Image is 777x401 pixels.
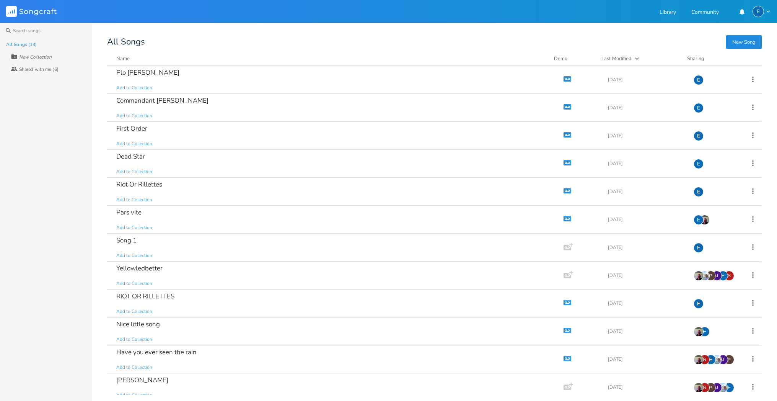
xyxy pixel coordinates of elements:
[694,131,704,141] div: emmanuel.grasset
[694,299,704,309] div: emmanuel.grasset
[608,105,684,110] div: [DATE]
[116,181,162,188] div: Riot Or Rillettes
[724,355,734,365] img: Pierre-Antoine Zufferey
[608,357,684,362] div: [DATE]
[116,141,152,147] span: Add to Collection
[6,42,37,47] div: All Songs (14)
[706,355,716,365] div: emmanuel.grasset
[116,196,152,203] span: Add to Collection
[712,355,722,365] img: Johnny Bühler
[116,349,197,355] div: Have you ever seen the rain
[608,273,684,278] div: [DATE]
[694,75,704,85] div: emmanuel.grasset
[687,55,733,62] div: Sharing
[660,10,676,16] a: Library
[608,161,684,166] div: [DATE]
[753,6,771,17] button: E
[724,383,734,393] div: emmanuel.grasset
[116,377,168,383] div: [PERSON_NAME]
[712,271,722,281] div: Jo
[608,217,684,222] div: [DATE]
[694,159,704,169] div: emmanuel.grasset
[700,327,710,337] div: emmanuel.grasset
[116,321,160,327] div: Nice little song
[706,383,716,393] img: Pierre-Antoine Zufferey
[116,280,152,287] span: Add to Collection
[116,336,152,343] span: Add to Collection
[601,55,632,62] div: Last Modified
[718,355,728,365] div: Jo
[694,383,704,393] img: Keith Dalton
[694,187,704,197] div: emmanuel.grasset
[116,55,545,62] button: Name
[116,224,152,231] span: Add to Collection
[694,243,704,253] div: emmanuel.grasset
[694,271,704,281] img: Keith Dalton
[116,265,163,272] div: Yellowledbetter
[107,38,762,46] div: All Songs
[718,271,728,281] div: emmanuel.grasset
[700,383,710,393] div: sean.alari
[712,383,722,393] div: Jo
[116,209,142,216] div: Pars vite
[19,55,52,59] div: New Collection
[554,55,592,62] div: Demo
[19,67,59,72] div: Shared with me (6)
[706,271,716,281] img: Pierre-Antoine Zufferey
[116,153,145,160] div: Dead Star
[116,392,152,399] span: Add to Collection
[694,215,704,225] div: emmanuel.grasset
[116,237,137,244] div: Song 1
[116,55,130,62] div: Name
[608,329,684,334] div: [DATE]
[116,252,152,259] span: Add to Collection
[700,355,710,365] div: sean.alari
[116,97,209,104] div: Commandant [PERSON_NAME]
[608,133,684,138] div: [DATE]
[608,77,684,82] div: [DATE]
[608,385,684,390] div: [DATE]
[116,169,152,175] span: Add to Collection
[700,215,710,225] img: Keith Dalton
[116,364,152,371] span: Add to Collection
[753,6,764,17] div: emmanuel.grasset
[724,271,734,281] div: sean.alari
[691,10,719,16] a: Community
[608,301,684,306] div: [DATE]
[694,103,704,113] div: emmanuel.grasset
[608,245,684,250] div: [DATE]
[694,327,704,337] img: Keith Dalton
[601,55,678,62] button: Last Modified
[116,85,152,91] span: Add to Collection
[694,355,704,365] img: Keith Dalton
[700,271,710,281] img: Johnny Bühler
[718,383,728,393] img: Johnny Bühler
[726,35,762,49] button: New Song
[116,308,152,315] span: Add to Collection
[116,69,179,76] div: Plo [PERSON_NAME]
[116,293,174,300] div: RIOT OR RILLETTES
[116,113,152,119] span: Add to Collection
[116,125,147,132] div: First Order
[608,189,684,194] div: [DATE]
